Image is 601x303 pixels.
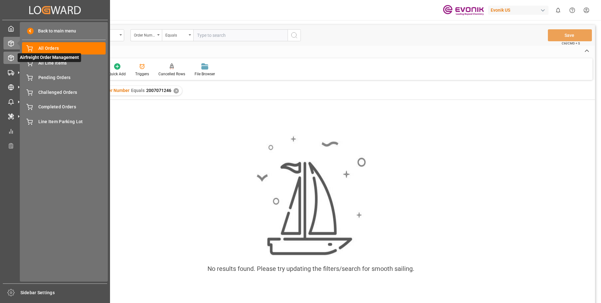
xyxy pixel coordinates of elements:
[565,3,579,17] button: Help Center
[22,42,106,54] a: All Orders
[135,71,149,77] div: Triggers
[22,86,106,98] a: Challenged Orders
[38,74,106,81] span: Pending Orders
[146,88,171,93] span: 2007071246
[193,29,288,41] input: Type to search
[130,29,162,41] button: open menu
[488,4,551,16] button: Evonik US
[134,31,155,38] div: Order Number
[256,135,366,256] img: smooth_sailing.jpeg
[174,88,179,94] div: ✕
[3,125,107,137] a: My Reports
[38,89,106,96] span: Challenged Orders
[22,115,106,128] a: Line Item Parking Lot
[38,45,106,52] span: All Orders
[108,71,126,77] div: Quick Add
[22,101,106,113] a: Completed Orders
[162,29,193,41] button: open menu
[34,28,76,34] span: Back to main menu
[207,264,414,273] div: No results found. Please try updating the filters/search for smooth sailing.
[22,71,106,84] a: Pending Orders
[22,57,106,69] a: All Line Items
[131,88,145,93] span: Equals
[3,140,107,152] a: Transport Planner
[38,104,106,110] span: Completed Orders
[18,53,81,62] span: Airfreight Order Management
[288,29,301,41] button: search button
[101,88,130,93] span: Order Number
[158,71,185,77] div: Cancelled Rows
[165,31,187,38] div: Equals
[562,41,580,46] span: Ctrl/CMD + S
[551,3,565,17] button: show 0 new notifications
[548,29,592,41] button: Save
[20,289,108,296] span: Sidebar Settings
[38,118,106,125] span: Line Item Parking Lot
[3,22,107,35] a: My Cockpit
[38,60,106,66] span: All Line Items
[443,5,484,16] img: Evonik-brand-mark-Deep-Purple-RGB.jpeg_1700498283.jpeg
[488,6,549,15] div: Evonik US
[195,71,215,77] div: File Browser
